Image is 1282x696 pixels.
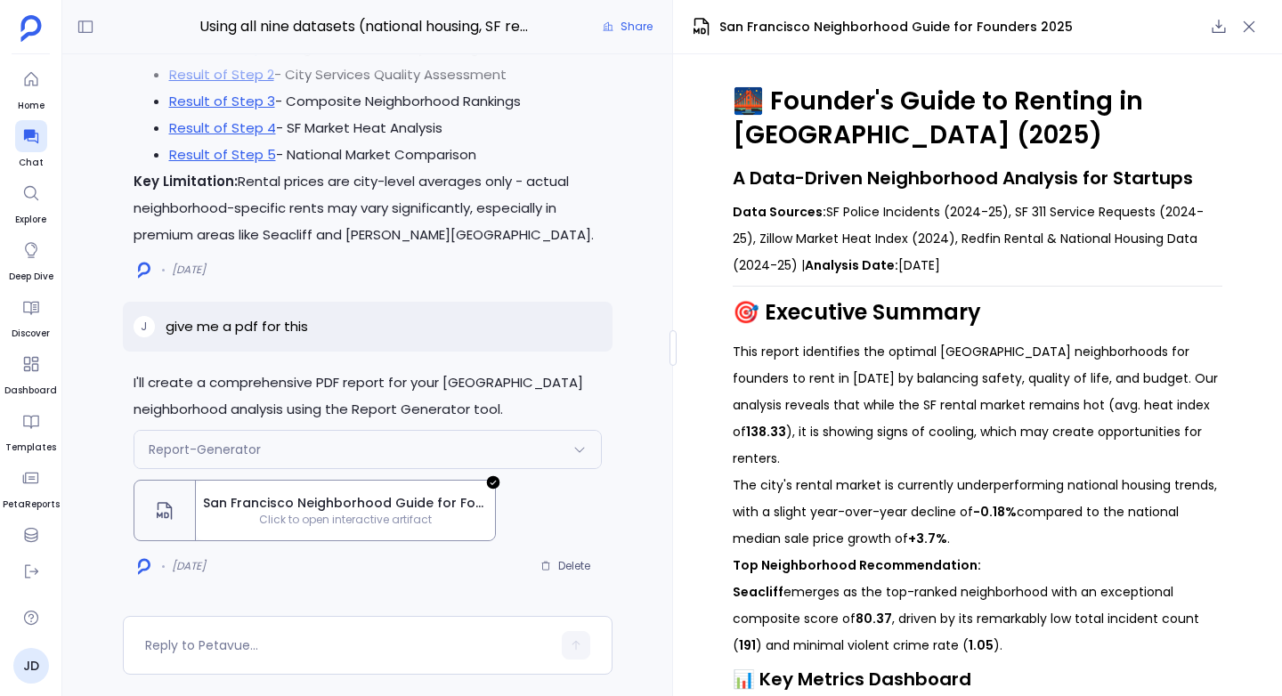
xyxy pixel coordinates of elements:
strong: 138.33 [746,423,786,441]
strong: 1.05 [969,636,994,654]
span: [DATE] [172,263,206,277]
strong: Seacliff [733,583,783,601]
p: SF Police Incidents (2024-25), SF 311 Service Requests (2024-25), Zillow Market Heat Index (2024)... [733,198,1222,279]
span: Share [621,20,653,34]
li: - National Market Comparison [169,142,602,168]
span: PetaReports [3,498,60,512]
p: Rental prices are city-level averages only - actual neighborhood-specific rents may vary signific... [134,168,602,248]
a: JD [13,648,49,684]
span: Templates [5,441,56,455]
strong: Analysis Date: [805,256,898,274]
strong: Top Neighborhood Recommendation: [733,556,981,574]
span: [DATE] [172,559,206,573]
li: - Composite Neighborhood Rankings [169,88,602,115]
span: Dashboard [4,384,57,398]
img: petavue logo [20,15,42,42]
span: J [141,320,147,334]
strong: -0.18% [973,503,1017,521]
img: logo [138,262,150,279]
span: San Francisco Neighborhood Guide for Founders 2025 [203,494,488,513]
button: Share [592,14,663,39]
span: Click to open interactive artifact [196,513,495,527]
a: Result of Step 4 [169,118,276,137]
a: PetaReports [3,462,60,512]
h3: A Data-Driven Neighborhood Analysis for Startups [733,165,1222,191]
span: Discover [12,327,50,341]
p: This report identifies the optimal [GEOGRAPHIC_DATA] neighborhoods for founders to rent in [DATE]... [733,338,1222,472]
span: Home [15,99,47,113]
span: Using all nine datasets (national housing, SF rentals, Zillow value/heat, and city operations dat... [199,15,535,38]
span: Delete [558,559,590,573]
img: logo [138,558,150,575]
strong: 80.37 [856,610,892,627]
h2: 🎯 Executive Summary [733,297,1222,328]
p: give me a pdf for this [166,316,308,337]
a: Dashboard [4,348,57,398]
a: Templates [5,405,56,455]
button: San Francisco Neighborhood Guide for Founders 2025Click to open interactive artifact [134,480,496,541]
strong: 191 [739,636,756,654]
strong: Key Limitation: [134,172,238,190]
a: Data Hub [8,519,53,569]
a: Result of Step 3 [169,92,275,110]
a: Explore [15,177,47,227]
button: Delete [529,553,602,579]
strong: +3.7% [908,530,947,547]
p: I'll create a comprehensive PDF report for your [GEOGRAPHIC_DATA] neighborhood analysis using the... [134,369,602,423]
p: emerges as the top-ranked neighborhood with an exceptional composite score of , driven by its rem... [733,552,1222,659]
li: - SF Market Heat Analysis [169,115,602,142]
a: Home [15,63,47,113]
a: Chat [15,120,47,170]
span: Explore [15,213,47,227]
a: Deep Dive [9,234,53,284]
h3: 📊 Key Metrics Dashboard [733,666,1222,692]
strong: Data Sources: [733,203,826,221]
a: Discover [12,291,50,341]
a: Result of Step 5 [169,145,276,164]
span: Chat [15,156,47,170]
p: The city's rental market is currently underperforming national housing trends, with a slight year... [733,472,1222,552]
h1: 🌉 Founder's Guide to Renting in [GEOGRAPHIC_DATA] (2025) [733,85,1222,152]
span: Report-Generator [149,441,261,458]
span: Deep Dive [9,270,53,284]
span: San Francisco Neighborhood Guide for Founders 2025 [719,18,1073,36]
